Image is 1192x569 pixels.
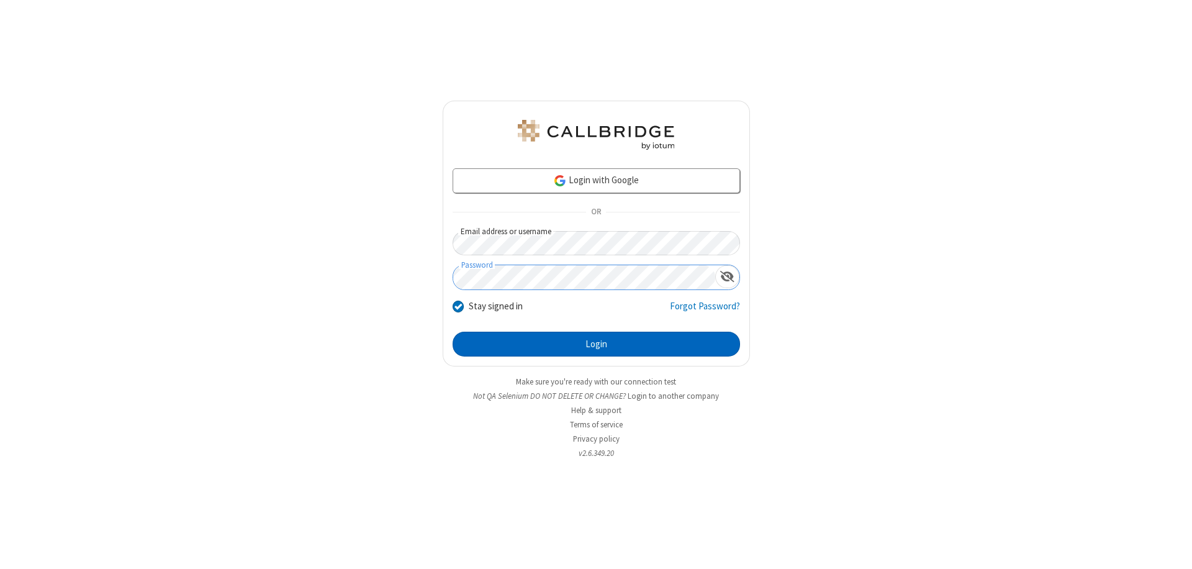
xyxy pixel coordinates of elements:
a: Terms of service [570,419,623,430]
a: Privacy policy [573,434,620,444]
img: google-icon.png [553,174,567,188]
li: v2.6.349.20 [443,447,750,459]
img: QA Selenium DO NOT DELETE OR CHANGE [515,120,677,150]
span: OR [586,204,606,221]
a: Help & support [571,405,621,416]
a: Forgot Password? [670,299,740,323]
li: Not QA Selenium DO NOT DELETE OR CHANGE? [443,390,750,402]
input: Email address or username [453,231,740,255]
div: Show password [715,265,739,288]
button: Login to another company [628,390,719,402]
label: Stay signed in [469,299,523,314]
a: Make sure you're ready with our connection test [516,376,676,387]
input: Password [453,265,715,289]
a: Login with Google [453,168,740,193]
button: Login [453,332,740,357]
